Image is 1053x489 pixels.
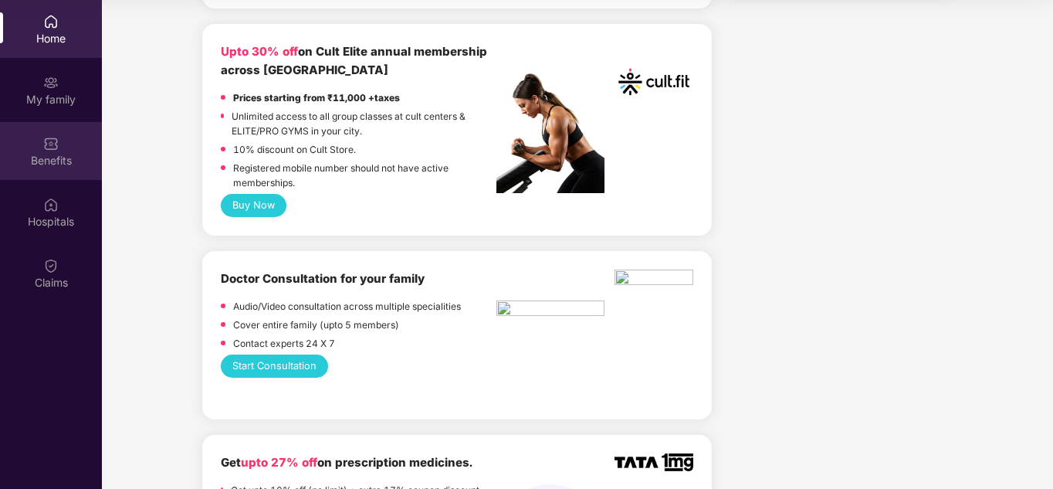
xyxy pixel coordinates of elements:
p: 10% discount on Cult Store. [233,142,356,157]
b: Upto 30% off [221,44,298,59]
button: Start Consultation [221,355,328,378]
p: Contact experts 24 X 7 [233,336,335,351]
img: physica%20-%20Edited.png [615,270,693,290]
b: Doctor Consultation for your family [221,271,425,286]
p: Unlimited access to all group classes at cult centers & ELITE/PRO GYMS in your city. [232,109,496,138]
p: Registered mobile number should not have active memberships. [233,161,496,190]
img: cult.png [615,42,693,121]
img: pc2.png [496,73,604,193]
b: Get on prescription medicines. [221,455,472,470]
button: Buy Now [221,194,286,217]
b: on Cult Elite annual membership across [GEOGRAPHIC_DATA] [221,44,487,77]
img: svg+xml;base64,PHN2ZyBpZD0iQ2xhaW0iIHhtbG5zPSJodHRwOi8vd3d3LnczLm9yZy8yMDAwL3N2ZyIgd2lkdGg9IjIwIi... [43,258,59,273]
img: svg+xml;base64,PHN2ZyBpZD0iSG9zcGl0YWxzIiB4bWxucz0iaHR0cDovL3d3dy53My5vcmcvMjAwMC9zdmciIHdpZHRoPS... [43,197,59,212]
p: Cover entire family (upto 5 members) [233,318,399,332]
img: svg+xml;base64,PHN2ZyB3aWR0aD0iMjAiIGhlaWdodD0iMjAiIHZpZXdCb3g9IjAgMCAyMCAyMCIgZmlsbD0ibm9uZSIgeG... [43,75,59,90]
span: upto 27% off [241,455,317,470]
p: Audio/Video consultation across multiple specialities [233,299,461,314]
img: svg+xml;base64,PHN2ZyBpZD0iSG9tZSIgeG1sbnM9Imh0dHA6Ly93d3cudzMub3JnLzIwMDAvc3ZnIiB3aWR0aD0iMjAiIG... [43,14,59,29]
img: TATA_1mg_Logo.png [615,453,693,471]
strong: Prices starting from ₹11,000 +taxes [233,92,400,104]
img: pngtree-physiotherapy-physiotherapist-rehab-disability-stretching-png-image_6063262.png [496,301,604,321]
img: svg+xml;base64,PHN2ZyBpZD0iQmVuZWZpdHMiIHhtbG5zPSJodHRwOi8vd3d3LnczLm9yZy8yMDAwL3N2ZyIgd2lkdGg9Ij... [43,136,59,151]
